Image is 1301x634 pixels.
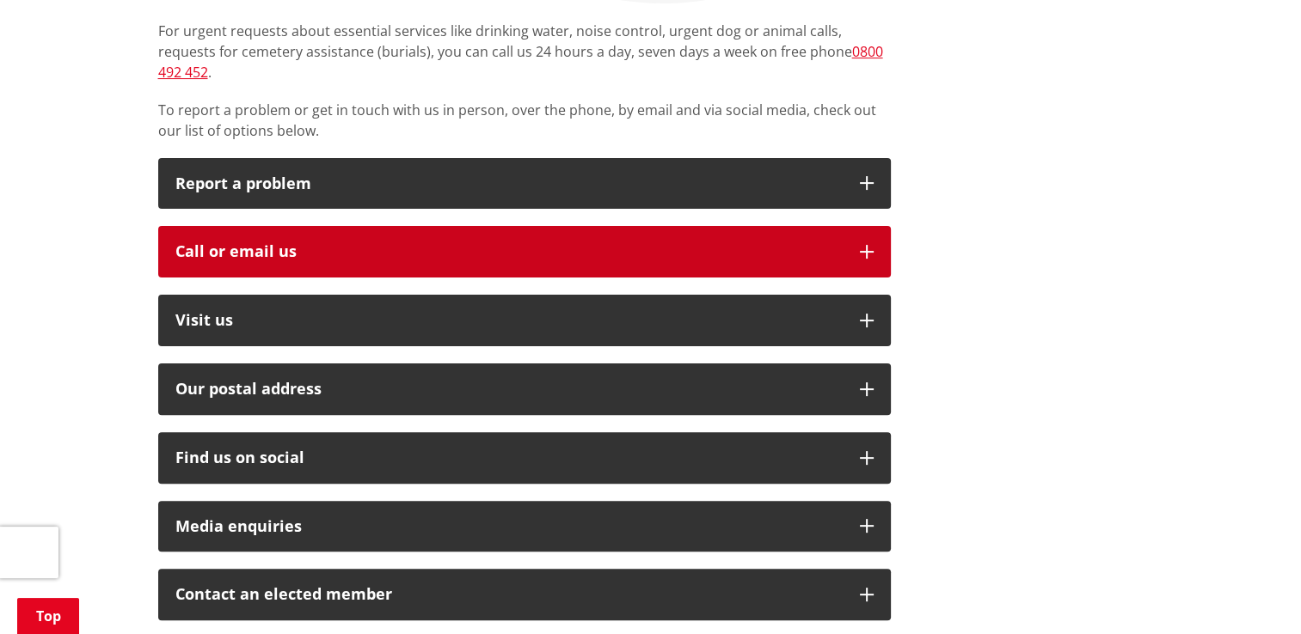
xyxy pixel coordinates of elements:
[175,175,843,192] p: Report a problem
[1222,562,1284,624] iframe: Messenger Launcher
[158,226,891,277] button: Call or email us
[158,42,883,82] a: 0800 492 452
[175,586,843,603] p: Contact an elected member
[158,432,891,484] button: Find us on social
[175,243,843,260] div: Call or email us
[158,158,891,210] button: Report a problem
[158,21,891,82] p: For urgent requests about essential services like drinking water, noise control, urgent dog or an...
[175,449,843,466] div: Find us on social
[158,501,891,552] button: Media enquiries
[17,598,79,634] a: Top
[175,381,843,398] h2: Our postal address
[158,100,891,141] p: To report a problem or get in touch with us in person, over the phone, by email and via social me...
[175,312,843,329] p: Visit us
[158,569,891,620] button: Contact an elected member
[158,363,891,415] button: Our postal address
[175,518,843,535] div: Media enquiries
[158,295,891,346] button: Visit us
